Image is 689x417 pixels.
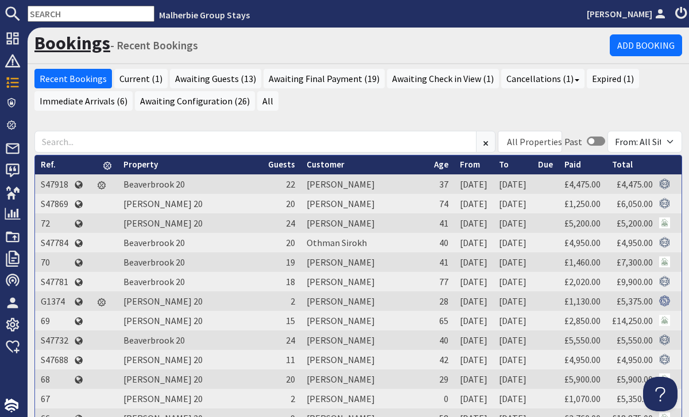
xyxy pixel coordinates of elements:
[659,373,670,384] img: Referer: Malherbie Group Stays
[493,330,532,350] td: [DATE]
[617,217,653,229] a: £5,200.00
[564,198,601,209] a: £1,250.00
[428,389,454,408] td: 0
[123,295,203,307] a: [PERSON_NAME] 20
[35,330,74,350] td: S47732
[454,350,493,369] td: [DATE]
[612,159,633,170] a: Total
[659,256,670,267] img: Referer: Malherbie Group Stays
[564,237,601,248] a: £4,950.00
[564,354,601,365] a: £4,950.00
[454,330,493,350] td: [DATE]
[286,237,295,248] span: 20
[286,373,295,385] span: 20
[617,354,653,365] a: £4,950.00
[286,217,295,229] span: 24
[493,311,532,330] td: [DATE]
[564,315,601,326] a: £2,850.00
[5,399,18,412] img: staytech_i_w-64f4e8e9ee0a9c174fd5317b4b171b261742d2d393467e5bdba4413f4f884c10.svg
[659,198,670,209] img: Referer: Sleeps 12
[35,174,74,194] td: S47918
[564,393,601,404] a: £1,070.00
[493,252,532,272] td: [DATE]
[454,272,493,291] td: [DATE]
[286,178,295,190] span: 22
[454,311,493,330] td: [DATE]
[301,213,428,233] td: [PERSON_NAME]
[564,159,581,170] a: Paid
[434,159,448,170] a: Age
[257,91,278,111] a: All
[493,233,532,252] td: [DATE]
[499,159,509,170] a: To
[493,369,532,389] td: [DATE]
[587,69,639,88] a: Expired (1)
[617,198,653,209] a: £6,050.00
[307,159,344,170] a: Customer
[123,373,203,385] a: [PERSON_NAME] 20
[35,233,74,252] td: S47784
[35,272,74,291] td: S47781
[454,194,493,213] td: [DATE]
[291,295,295,307] span: 2
[301,194,428,213] td: [PERSON_NAME]
[564,295,601,307] a: £1,130.00
[123,159,158,170] a: Property
[170,69,261,88] a: Awaiting Guests (13)
[123,276,185,287] a: Beaverbrook 20
[617,256,653,268] a: £7,300.00
[617,295,653,307] a: £5,375.00
[493,213,532,233] td: [DATE]
[110,38,198,52] small: - Recent Bookings
[454,174,493,194] td: [DATE]
[617,334,653,346] a: £5,550.00
[564,334,601,346] a: £5,550.00
[286,315,295,326] span: 15
[35,194,74,213] td: S47869
[659,276,670,287] img: Referer: Sleeps 12
[35,291,74,311] td: G1374
[507,135,562,149] div: All Properties
[659,237,670,248] img: Referer: Sleeps 12
[454,233,493,252] td: [DATE]
[454,252,493,272] td: [DATE]
[286,198,295,209] span: 20
[301,252,428,272] td: [PERSON_NAME]
[123,217,203,229] a: [PERSON_NAME] 20
[493,291,532,311] td: [DATE]
[123,256,185,268] a: Beaverbrook 20
[454,291,493,311] td: [DATE]
[159,9,250,21] a: Malherbie Group Stays
[454,213,493,233] td: [DATE]
[123,393,203,404] a: [PERSON_NAME] 20
[286,276,295,287] span: 18
[114,69,168,88] a: Current (1)
[35,252,74,272] td: 70
[268,159,295,170] a: Guests
[428,311,454,330] td: 65
[428,291,454,311] td: 28
[659,315,670,326] img: Referer: Malherbie Group Stays
[35,311,74,330] td: 69
[587,7,668,21] a: [PERSON_NAME]
[659,295,670,306] img: Referer: Group Stays
[501,69,585,88] a: Cancellations (1)
[460,159,480,170] a: From
[617,276,653,287] a: £9,900.00
[617,237,653,248] a: £4,950.00
[428,213,454,233] td: 41
[387,69,499,88] a: Awaiting Check in View (1)
[301,389,428,408] td: [PERSON_NAME]
[286,256,295,268] span: 19
[301,311,428,330] td: [PERSON_NAME]
[428,174,454,194] td: 37
[493,174,532,194] td: [DATE]
[301,272,428,291] td: [PERSON_NAME]
[428,350,454,369] td: 42
[35,213,74,233] td: 72
[493,194,532,213] td: [DATE]
[34,91,133,111] a: Immediate Arrivals (6)
[493,350,532,369] td: [DATE]
[610,34,682,56] a: Add Booking
[34,131,477,153] input: Search...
